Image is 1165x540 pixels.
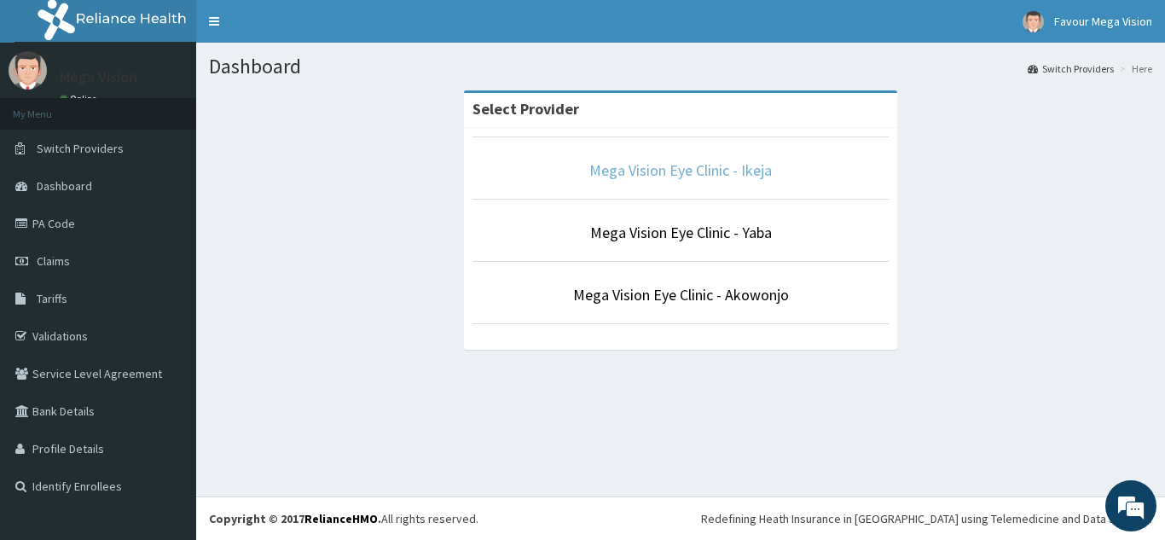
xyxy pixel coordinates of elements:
h1: Dashboard [209,55,1152,78]
span: Dashboard [37,178,92,194]
footer: All rights reserved. [196,496,1165,540]
li: Here [1116,61,1152,76]
span: Favour Mega Vision [1054,14,1152,29]
span: Tariffs [37,291,67,306]
a: RelianceHMO [304,511,378,526]
span: We're online! [99,161,235,334]
strong: Copyright © 2017 . [209,511,381,526]
span: Claims [37,253,70,269]
img: d_794563401_company_1708531726252_794563401 [32,85,69,128]
a: Mega Vision Eye Clinic - Yaba [590,223,772,242]
a: Mega Vision Eye Clinic - Akowonjo [573,285,789,305]
a: Mega Vision Eye Clinic - Ikeja [589,160,772,180]
div: Redefining Heath Insurance in [GEOGRAPHIC_DATA] using Telemedicine and Data Science! [701,510,1152,527]
textarea: Type your message and hit 'Enter' [9,359,325,419]
span: Switch Providers [37,141,124,156]
div: Minimize live chat window [280,9,321,49]
img: User Image [1023,11,1044,32]
p: Mega Vision [60,69,137,84]
a: Online [60,93,101,105]
div: Chat with us now [89,96,287,118]
img: User Image [9,51,47,90]
a: Switch Providers [1028,61,1114,76]
strong: Select Provider [472,99,579,119]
